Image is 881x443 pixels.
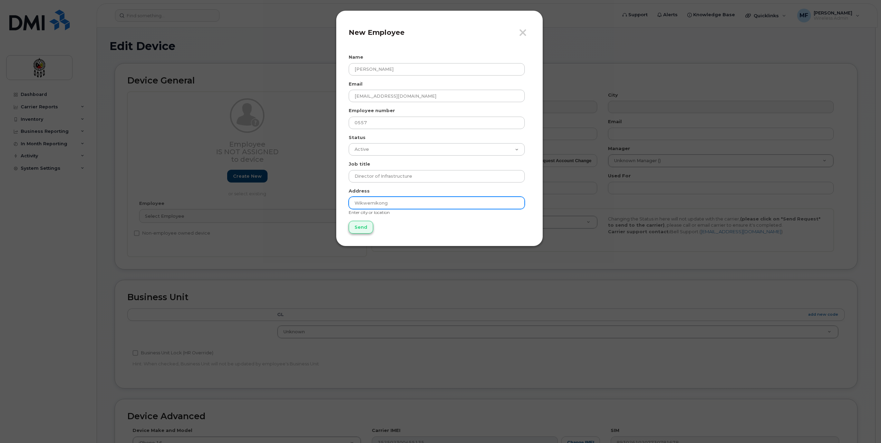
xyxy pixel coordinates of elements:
label: Status [349,134,366,141]
input: Send [349,221,373,234]
label: Job title [349,161,370,167]
h4: New Employee [349,28,530,37]
small: Enter city or location [349,210,390,215]
label: Employee number [349,107,395,114]
label: Email [349,81,362,87]
label: Address [349,188,370,194]
label: Name [349,54,363,60]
